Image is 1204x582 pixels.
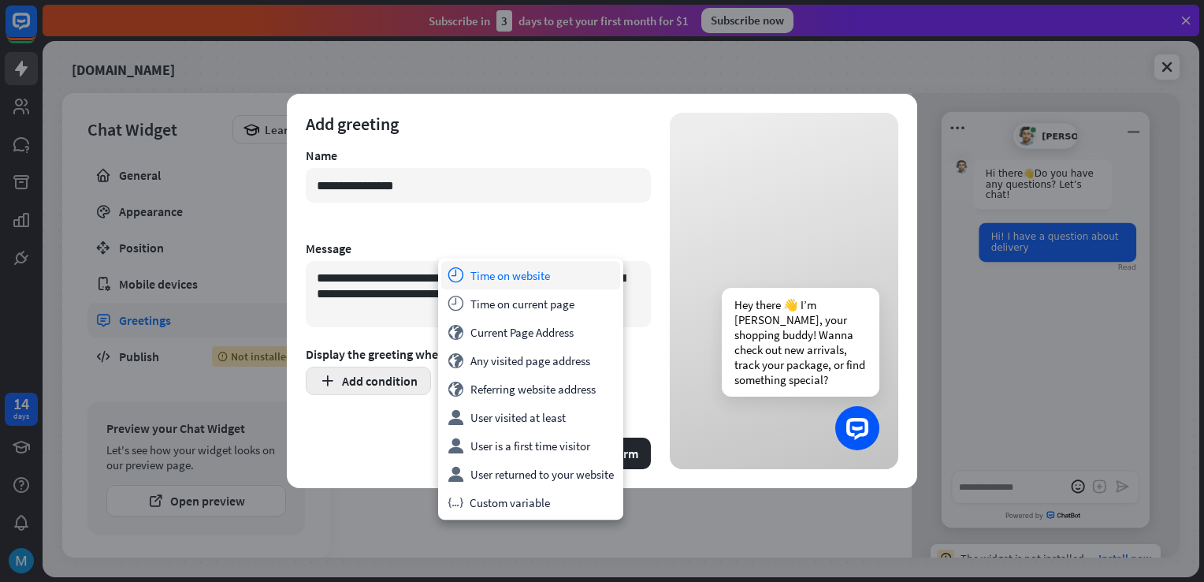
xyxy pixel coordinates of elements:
i: user [448,409,464,425]
i: variable [448,494,463,510]
div: Message [306,241,651,256]
i: user [448,438,464,453]
div: Hey there 👋 I’m [PERSON_NAME], your shopping buddy! Wanna check out new arrivals, track your pack... [722,288,879,397]
i: time [448,296,464,312]
div: User visited at least [441,403,620,431]
div: User is a first time visitor [441,431,620,460]
i: globe [448,381,464,397]
i: time [448,267,464,283]
div: Display the greeting when: [306,346,651,362]
i: globe [448,353,464,368]
div: Time on website [441,261,620,289]
button: Add condition [306,367,431,395]
i: user [448,466,464,482]
div: Referring website address [441,375,620,403]
div: Add greeting [306,113,651,135]
i: globe [448,324,464,340]
button: Open LiveChat chat widget [13,6,60,54]
div: User returned to your website [441,460,620,488]
div: Time on current page [441,289,620,318]
div: Any visited page address [441,346,620,375]
div: Name [306,147,651,163]
div: Current Page Address [441,318,620,346]
div: Custom variable [441,488,620,517]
